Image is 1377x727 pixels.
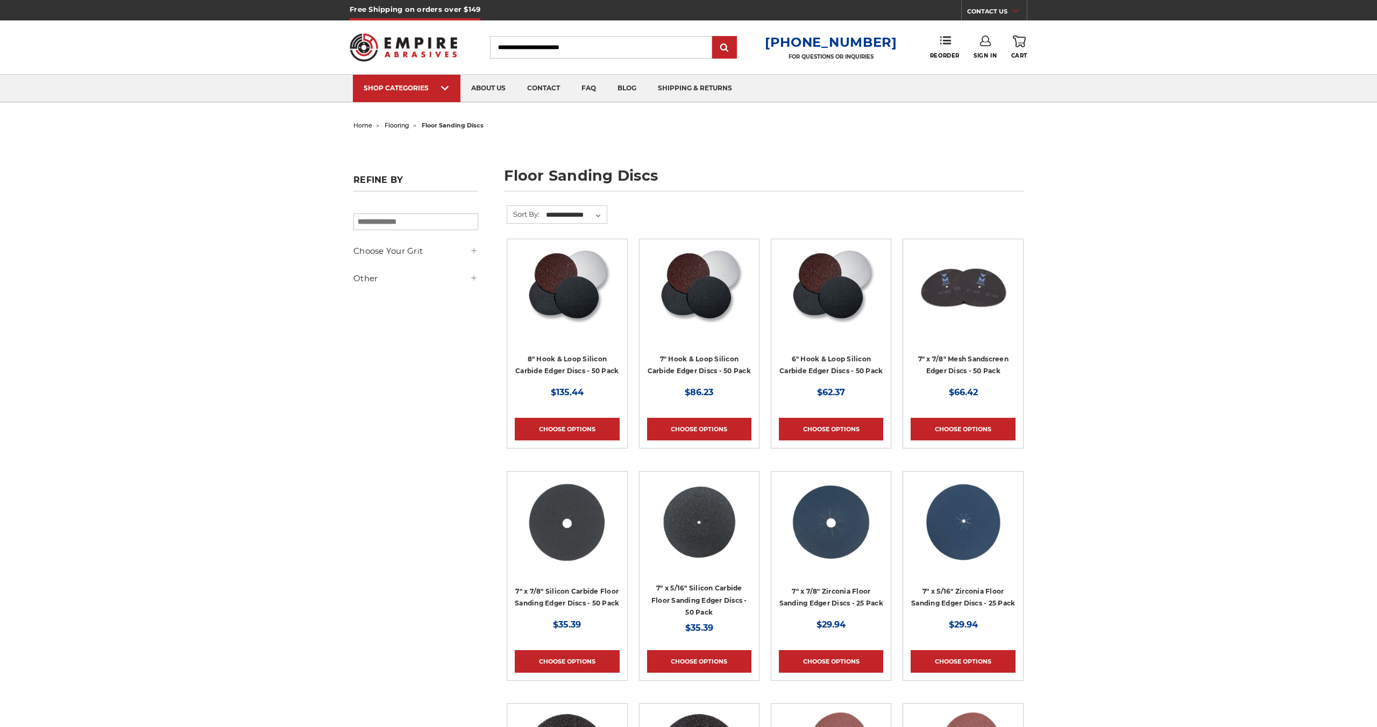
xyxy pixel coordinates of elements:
a: Choose Options [911,650,1015,673]
a: contact [516,75,571,102]
a: Silicon Carbide 6" Hook & Loop Edger Discs [779,247,883,351]
a: Silicon Carbide 8" Hook & Loop Edger Discs [515,247,619,351]
a: Choose Options [779,418,883,440]
label: Sort By: [507,206,540,222]
span: $86.23 [685,387,713,397]
a: Choose Options [779,650,883,673]
img: Empire Abrasives [350,26,457,68]
a: 7" x 7/8" Silicon Carbide Floor Sanding Edger Disc [515,479,619,583]
div: SHOP CATEGORIES [364,84,450,92]
span: $29.94 [949,619,978,630]
img: Mercer 7" x 5/16" Hole Zirconia Floor Sanding Cloth Edger Disc [920,479,1006,565]
span: $66.42 [949,387,978,397]
a: Choose Options [911,418,1015,440]
a: 7" x 5/16" Silicon Carbide Floor Sanding Edger Discs - 50 Pack [651,584,747,616]
a: 7" x 5/16" Zirconia Floor Sanding Edger Discs - 25 Pack [911,587,1015,608]
a: 7" x 7/8" Zirconia Floor Sanding Edger Discs - 25 Pack [779,587,883,608]
span: $135.44 [551,387,584,397]
a: 7" x 7/8" Mesh Sanding Screen Edger Discs [911,247,1015,351]
span: $29.94 [817,619,846,630]
span: Reorder [930,52,960,59]
a: Choose Options [515,418,619,440]
h5: Other [353,272,478,285]
a: Mercer 7" x 5/16" Hole Zirconia Floor Sanding Cloth Edger Disc [911,479,1015,583]
img: Silicon Carbide 8" Hook & Loop Edger Discs [523,247,611,333]
img: Silicon Carbide 7" Hook & Loop Edger Discs [656,247,743,333]
a: 7" Hook & Loop Silicon Carbide Edger Discs - 50 Pack [648,355,751,375]
img: 7" x 7/8" Mesh Sanding Screen Edger Discs [920,247,1006,333]
a: Choose Options [515,650,619,673]
a: Silicon Carbide 7" Hook & Loop Edger Discs [647,247,751,351]
a: Choose Options [647,418,751,440]
select: Sort By: [544,207,607,223]
span: Cart [1011,52,1027,59]
span: Sign In [974,52,997,59]
h5: Refine by [353,175,478,191]
a: home [353,122,372,129]
a: 8" Hook & Loop Silicon Carbide Edger Discs - 50 Pack [515,355,619,375]
span: $35.39 [553,619,581,630]
a: 6" Hook & Loop Silicon Carbide Edger Discs - 50 Pack [779,355,883,375]
a: about us [460,75,516,102]
input: Submit [714,37,735,59]
a: 7" x 5/16" Silicon Carbide Floor Sanding Edger Disc Coarse [647,479,751,583]
img: Silicon Carbide 6" Hook & Loop Edger Discs [787,247,875,333]
h5: Choose Your Grit [353,245,478,258]
a: Choose Options [647,650,751,673]
a: 7" x 7/8" Silicon Carbide Floor Sanding Edger Discs - 50 Pack [515,587,619,608]
p: FOR QUESTIONS OR INQUIRIES [765,53,897,60]
a: Mercer 7" x 7/8" Hole Zirconia Floor Sanding Cloth Edger Disc [779,479,883,583]
a: flooring [385,122,409,129]
span: $62.37 [817,387,845,397]
img: 7" x 7/8" Silicon Carbide Floor Sanding Edger Disc [524,479,610,565]
a: [PHONE_NUMBER] [765,34,897,50]
img: 7" x 5/16" Silicon Carbide Floor Sanding Edger Disc Coarse [656,479,742,565]
h1: floor sanding discs [504,168,1024,191]
a: Reorder [930,35,960,59]
a: shipping & returns [647,75,743,102]
a: blog [607,75,647,102]
a: faq [571,75,607,102]
a: CONTACT US [967,5,1027,20]
img: Mercer 7" x 7/8" Hole Zirconia Floor Sanding Cloth Edger Disc [788,479,874,565]
span: $35.39 [685,623,713,633]
a: 7" x 7/8" Mesh Sandscreen Edger Discs - 50 Pack [918,355,1009,375]
a: Cart [1011,35,1027,59]
span: floor sanding discs [422,122,484,129]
